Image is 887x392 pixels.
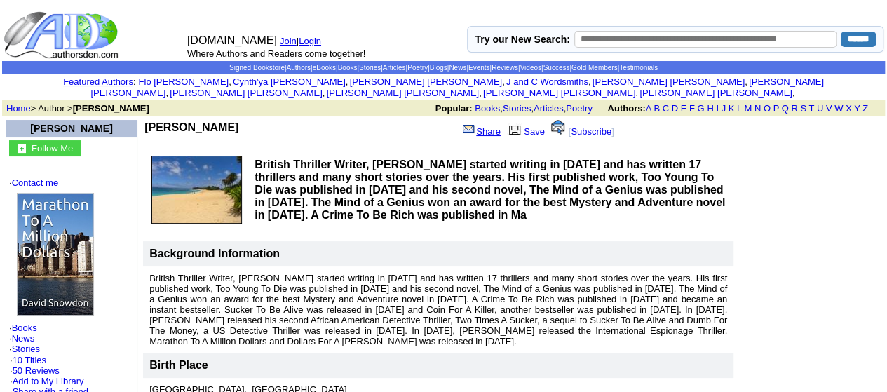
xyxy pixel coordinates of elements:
[716,103,719,114] a: I
[483,88,635,98] a: [PERSON_NAME] [PERSON_NAME]
[229,64,658,72] span: | | | | | | | | | | | | | |
[619,64,658,72] a: Testimonials
[671,103,677,114] a: D
[12,177,58,188] a: Contact me
[13,365,60,376] a: 50 Reviews
[168,90,170,97] font: i
[646,103,651,114] a: A
[32,142,73,154] a: Follow Me
[543,64,569,72] a: Success
[149,359,208,371] font: Birth Place
[747,79,749,86] font: i
[255,158,725,221] b: British Thriller Writer, [PERSON_NAME] started writing in [DATE] and has written 17 thrillers and...
[139,76,229,87] a: Flo [PERSON_NAME]
[707,103,713,114] a: H
[30,123,112,134] a: [PERSON_NAME]
[638,90,639,97] font: i
[662,103,668,114] a: C
[689,103,695,114] a: F
[12,323,37,333] a: Books
[6,103,149,114] font: > Author >
[571,126,611,137] a: Subscribe
[17,193,94,316] img: 74926.jpg
[639,88,792,98] a: [PERSON_NAME] [PERSON_NAME]
[229,64,285,72] a: Signed Bookstore
[12,333,35,344] a: News
[680,103,686,114] a: E
[12,344,40,354] a: Stories
[187,48,365,59] font: Where Authors and Readers come together!
[6,103,31,114] a: Home
[435,103,473,114] b: Popular:
[507,123,522,135] img: library.gif
[505,79,506,86] font: i
[475,34,569,45] label: Try our New Search:
[170,88,322,98] a: [PERSON_NAME] [PERSON_NAME]
[18,144,26,153] img: gc.jpg
[534,103,564,114] a: Articles
[569,126,571,137] font: [
[506,76,588,87] a: J and C Wordsmiths
[233,76,346,87] a: Cynth'ya [PERSON_NAME]
[506,126,545,137] a: Save
[359,64,381,72] a: Stories
[781,103,788,114] a: Q
[32,143,73,154] font: Follow Me
[729,103,735,114] a: K
[475,103,500,114] a: Books
[503,103,531,114] a: Stories
[754,103,761,114] a: N
[826,103,832,114] a: V
[327,88,479,98] a: [PERSON_NAME] [PERSON_NAME]
[607,103,645,114] b: Authors:
[435,103,881,114] font: , , ,
[817,103,823,114] a: U
[737,103,742,114] a: L
[383,64,406,72] a: Articles
[697,103,704,114] a: G
[721,103,726,114] a: J
[461,126,501,137] a: Share
[773,103,778,114] a: P
[350,76,502,87] a: [PERSON_NAME] [PERSON_NAME]
[90,76,823,98] a: [PERSON_NAME] [PERSON_NAME]
[566,103,593,114] a: Poetry
[13,355,46,365] a: 10 Titles
[791,103,797,114] a: R
[764,103,771,114] a: O
[463,123,475,135] img: share_page.gif
[149,273,727,346] font: British Thriller Writer, [PERSON_NAME] started writing in [DATE] and has written 17 thrillers and...
[4,11,121,60] img: logo_ad.gif
[73,103,149,114] b: [PERSON_NAME]
[144,121,238,133] b: [PERSON_NAME]
[149,248,280,259] b: Background Information
[187,34,277,46] font: [DOMAIN_NAME]
[430,64,447,72] a: Blogs
[325,90,326,97] font: i
[834,103,843,114] a: W
[299,36,321,46] a: Login
[63,76,135,87] font: :
[862,103,868,114] a: Z
[800,103,806,114] a: S
[593,76,745,87] a: [PERSON_NAME] [PERSON_NAME]
[808,103,814,114] a: T
[482,90,483,97] font: i
[286,64,310,72] a: Authors
[280,36,297,46] a: Join
[744,103,752,114] a: M
[854,103,860,114] a: Y
[90,76,823,98] font: , , , , , , , , , ,
[63,76,133,87] a: Featured Authors
[551,120,564,135] img: alert.gif
[348,79,349,86] font: i
[520,64,541,72] a: Videos
[449,64,466,72] a: News
[407,64,428,72] a: Poetry
[492,64,518,72] a: Reviews
[571,64,618,72] a: Gold Members
[846,103,852,114] a: X
[151,156,242,224] img: 115347.jpg
[654,103,660,114] a: B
